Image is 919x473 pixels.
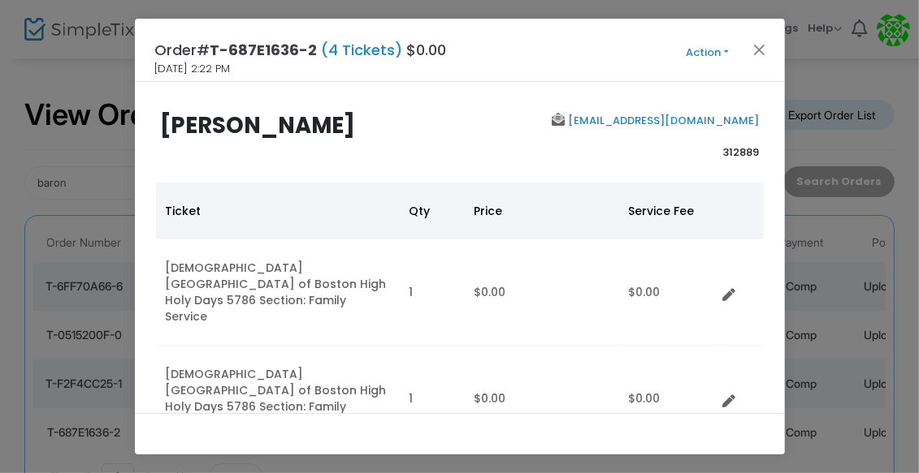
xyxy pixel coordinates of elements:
[619,183,717,239] th: Service Fee
[155,39,447,61] h4: Order# $0.00
[565,113,759,128] a: [EMAIL_ADDRESS][DOMAIN_NAME]
[156,346,400,452] td: [DEMOGRAPHIC_DATA] [GEOGRAPHIC_DATA] of Boston High Holy Days 5786 Section: Family Service
[400,239,465,346] td: 1
[465,239,619,346] td: $0.00
[659,44,756,62] button: Action
[619,346,717,452] td: $0.00
[465,183,619,239] th: Price
[619,239,717,346] td: $0.00
[400,183,465,239] th: Qty
[465,346,619,452] td: $0.00
[210,40,318,60] span: T-687E1636-2
[156,239,400,346] td: [DEMOGRAPHIC_DATA] [GEOGRAPHIC_DATA] of Boston High Holy Days 5786 Section: Family Service
[400,346,465,452] td: 1
[155,61,231,77] span: [DATE] 2:22 PM
[160,110,355,141] b: [PERSON_NAME]
[156,183,400,239] th: Ticket
[318,40,407,60] span: (4 Tickets)
[748,39,769,60] button: Close
[722,144,759,160] span: 312889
